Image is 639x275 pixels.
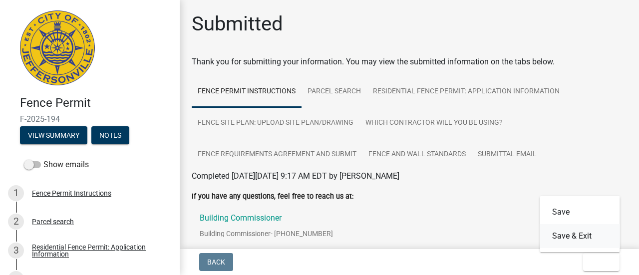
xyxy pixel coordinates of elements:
[192,193,353,200] label: If you have any questions, feel free to reach us at:
[20,132,87,140] wm-modal-confirm: Summary
[192,76,302,108] a: Fence Permit Instructions
[207,258,225,266] span: Back
[20,114,160,124] span: F-2025-194
[472,139,543,171] a: Submittal Email
[91,126,129,144] button: Notes
[540,224,620,248] button: Save & Exit
[591,258,606,266] span: Exit
[192,107,359,139] a: Fence Site Plan: Upload Site Plan/Drawing
[20,126,87,144] button: View Summary
[8,214,24,230] div: 2
[362,139,472,171] a: Fence and Wall Standards
[199,253,233,271] button: Back
[32,190,111,197] div: Fence Permit Instructions
[20,96,172,110] h4: Fence Permit
[540,196,620,252] div: Exit
[32,244,164,258] div: Residential Fence Permit: Application Information
[20,10,95,85] img: City of Jeffersonville, Indiana
[540,200,620,224] button: Save
[8,185,24,201] div: 1
[192,206,627,253] a: Building CommissionerBuilding Commissioner- [PHONE_NUMBER]
[302,76,367,108] a: Parcel search
[200,214,333,222] p: Building Commissioner
[32,218,74,225] div: Parcel search
[91,132,129,140] wm-modal-confirm: Notes
[192,56,627,68] div: Thank you for submitting your information. You may view the submitted information on the tabs below.
[583,253,620,271] button: Exit
[200,230,349,237] p: Building Commissioner
[192,171,399,181] span: Completed [DATE][DATE] 9:17 AM EDT by [PERSON_NAME]
[192,139,362,171] a: Fence Requirements Agreement and Submit
[8,243,24,259] div: 3
[367,76,566,108] a: Residential Fence Permit: Application Information
[359,107,509,139] a: Which Contractor Will You Be Using?
[192,12,283,36] h1: Submitted
[24,159,89,171] label: Show emails
[271,230,333,238] span: - [PHONE_NUMBER]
